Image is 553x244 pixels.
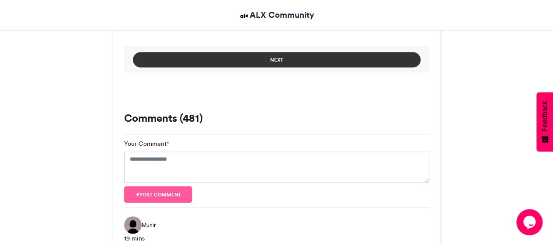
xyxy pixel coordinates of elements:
label: Your Comment [124,139,169,148]
h3: Comments (481) [124,113,429,124]
span: Feedback [541,101,549,131]
button: Post comment [124,186,192,203]
div: 19 mins [124,234,429,243]
img: Munir [124,217,142,234]
a: ALX Community [239,9,314,21]
button: Next [133,52,421,68]
img: ALX Community [239,10,250,21]
button: Feedback - Show survey [536,92,553,151]
span: Munir [142,221,156,229]
iframe: chat widget [516,209,544,235]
